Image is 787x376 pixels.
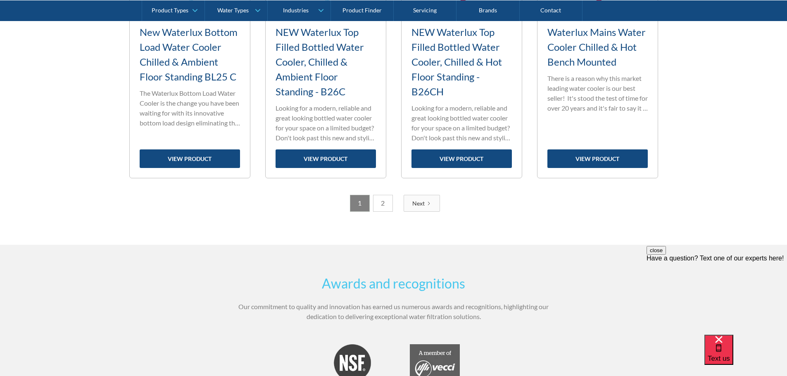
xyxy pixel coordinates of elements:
[412,199,425,208] div: Next
[129,195,658,212] div: List
[276,103,376,143] p: Looking for a modern, reliable and great looking bottled water cooler for your space on a limited...
[233,274,555,293] h2: Awards and recognitions
[411,149,512,168] a: view product
[547,25,648,69] h3: Waterlux Mains Water Cooler Chilled & Hot Bench Mounted
[152,7,188,14] div: Product Types
[217,7,249,14] div: Water Types
[411,103,512,143] p: Looking for a modern, reliable and great looking bottled water cooler for your space on a limited...
[350,195,370,212] a: 1
[373,195,393,212] a: 2
[283,7,309,14] div: Industries
[411,25,512,99] h3: NEW Waterlux Top Filled Bottled Water Cooler, Chilled & Hot Floor Standing - B26CH
[140,25,240,84] h3: New Waterlux Bottom Load Water Cooler Chilled & Ambient Floor Standing BL25 C
[233,302,555,322] p: Our commitment to quality and innovation has earned us numerous awards and recognitions, highligh...
[140,149,240,168] a: view product
[140,88,240,128] p: The Waterlux Bottom Load Water Cooler is the change you have been waiting for with its innovative...
[647,246,787,345] iframe: podium webchat widget prompt
[276,149,376,168] a: view product
[404,195,440,212] a: Next Page
[547,73,648,113] p: There is a reason why this market leading water cooler is our best seller! It's stood the test of...
[276,25,376,99] h3: NEW Waterlux Top Filled Bottled Water Cooler, Chilled & Ambient Floor Standing - B26C
[547,149,648,168] a: view product
[704,335,787,376] iframe: podium webchat widget bubble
